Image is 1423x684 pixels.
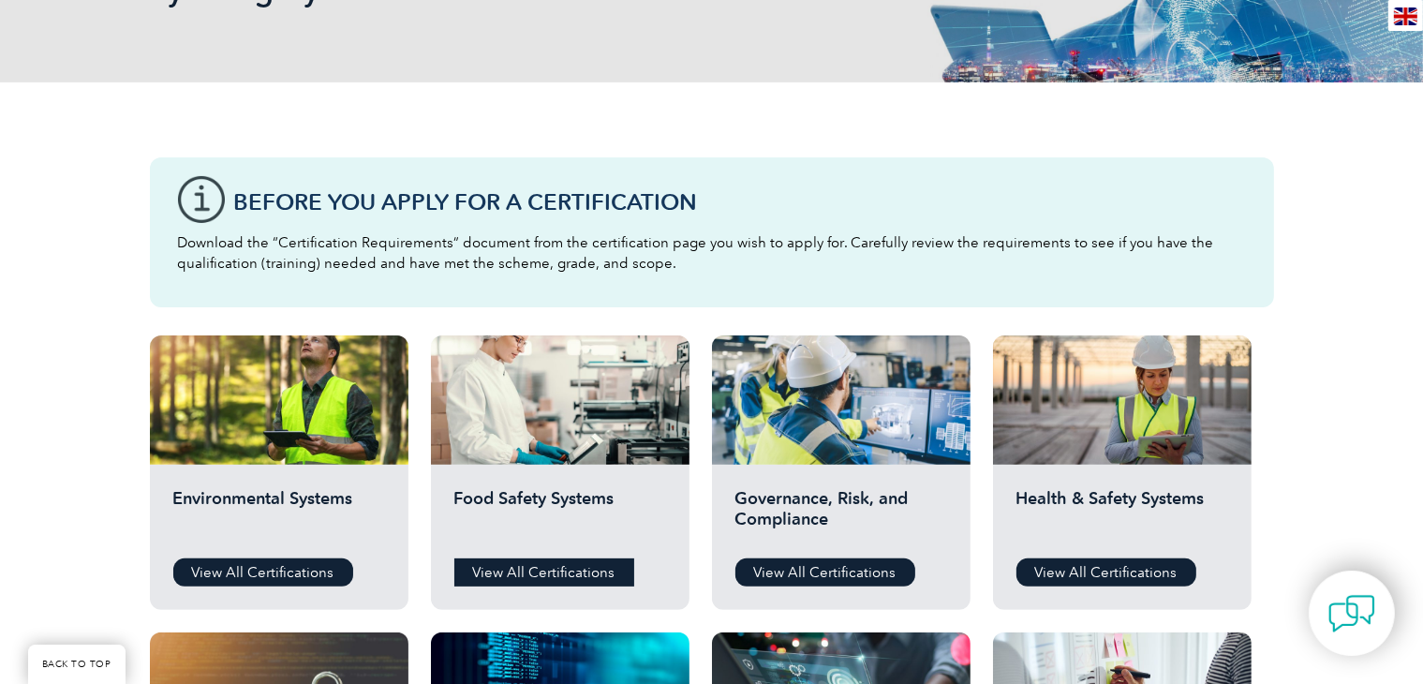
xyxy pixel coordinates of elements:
a: View All Certifications [173,558,353,587]
h2: Governance, Risk, and Compliance [735,488,947,544]
h3: Before You Apply For a Certification [234,190,1246,214]
h2: Food Safety Systems [454,488,666,544]
a: View All Certifications [1016,558,1196,587]
h2: Environmental Systems [173,488,385,544]
img: contact-chat.png [1328,590,1375,637]
a: View All Certifications [735,558,915,587]
h2: Health & Safety Systems [1016,488,1228,544]
a: BACK TO TOP [28,645,126,684]
a: View All Certifications [454,558,634,587]
p: Download the “Certification Requirements” document from the certification page you wish to apply ... [178,232,1246,274]
img: en [1394,7,1417,25]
